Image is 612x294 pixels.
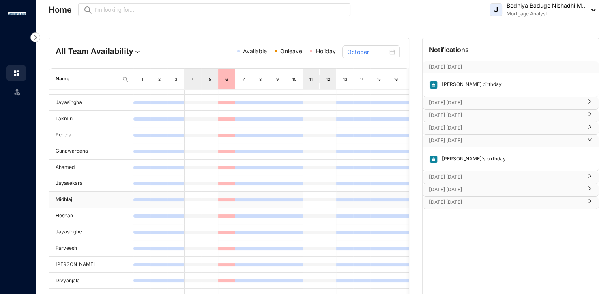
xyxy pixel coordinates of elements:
span: Holiday [316,48,335,54]
span: J [494,6,498,13]
div: 9 [274,75,281,83]
div: [DATE] [DATE][DATE] [423,61,599,73]
td: Gunawardana [49,143,133,160]
span: Name [56,75,119,83]
div: [DATE] [DATE] [423,97,599,109]
div: [DATE] [DATE] [423,110,599,122]
img: dropdown.780994ddfa97fca24b89f58b1de131fa.svg [133,48,142,56]
td: Jayasekara [49,175,133,192]
span: right [587,202,592,203]
img: birthday.63217d55a54455b51415ef6ca9a78895.svg [429,155,438,164]
div: 12 [325,75,331,83]
div: 1 [139,75,146,83]
div: 14 [359,75,365,83]
span: right [587,102,592,104]
td: Divyanjala [49,273,133,289]
div: 11 [308,75,314,83]
div: 8 [257,75,264,83]
p: [PERSON_NAME] birthday [438,80,502,89]
img: birthday.63217d55a54455b51415ef6ca9a78895.svg [429,80,438,89]
div: [DATE] [DATE] [423,171,599,184]
span: right [587,128,592,129]
span: Available [243,48,267,54]
p: [DATE] [DATE] [429,63,576,71]
p: [DATE] [DATE] [429,136,582,145]
img: search.8ce656024d3affaeffe32e5b30621cb7.svg [122,76,129,82]
div: 15 [376,75,382,83]
div: 16 [393,75,399,83]
td: Ahamed [49,160,133,176]
li: Home [6,65,26,81]
div: [DATE] [DATE] [423,197,599,209]
td: Jayasingha [49,95,133,111]
td: Midhlaj [49,192,133,208]
input: Select month [347,48,388,56]
p: Bodhiya Baduge Nishadhi M... [507,2,587,10]
span: right [587,115,592,117]
img: home.c6720e0a13eba0172344.svg [13,69,20,77]
p: [DATE] [DATE] [429,99,582,107]
p: Home [49,4,72,15]
img: nav-icon-right.af6afadce00d159da59955279c43614e.svg [30,32,40,42]
div: [DATE] [DATE] [423,122,599,134]
p: [DATE] [DATE] [429,111,582,119]
div: 5 [206,75,213,83]
span: right [587,140,592,142]
div: [DATE] [DATE] [423,135,599,147]
p: Notifications [429,45,469,54]
div: 7 [241,75,247,83]
img: leave-unselected.2934df6273408c3f84d9.svg [13,88,21,96]
span: right [587,189,592,191]
p: [DATE] [DATE] [429,173,582,181]
td: Jayasinghe [49,224,133,240]
input: I’m looking for... [94,5,346,14]
div: 3 [173,75,179,83]
img: logo [8,12,26,15]
div: 10 [291,75,298,83]
p: [PERSON_NAME]'s birthday [438,155,506,164]
p: [DATE] [DATE] [429,186,582,194]
div: [DATE] [DATE] [423,184,599,196]
div: 6 [223,75,230,83]
span: Onleave [280,48,302,54]
p: [DATE] [DATE] [429,124,582,132]
div: 13 [342,75,348,83]
td: Heshan [49,208,133,224]
td: Lakmini [49,111,133,127]
div: 4 [189,75,196,83]
td: Farveesh [49,240,133,257]
span: right [587,177,592,178]
p: Mortgage Analyst [507,10,587,18]
p: [DATE] [DATE] [429,198,582,206]
h4: All Team Availability [56,45,171,57]
img: dropdown-black.8e83cc76930a90b1a4fdb6d089b7bf3a.svg [587,9,596,11]
td: [PERSON_NAME] [49,257,133,273]
div: 2 [156,75,162,83]
td: Perera [49,127,133,143]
